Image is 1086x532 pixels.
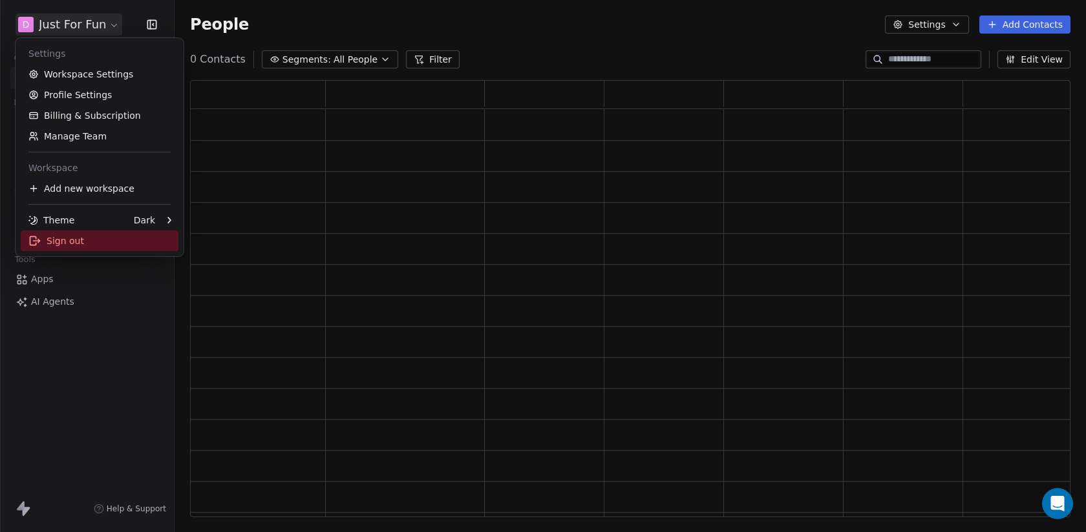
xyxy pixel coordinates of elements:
div: Sign out [21,230,178,251]
div: Add new workspace [21,178,178,199]
a: Manage Team [21,126,178,147]
div: Theme [28,214,74,227]
div: Settings [21,43,178,64]
a: Workspace Settings [21,64,178,85]
a: Billing & Subscription [21,105,178,126]
div: Dark [134,214,155,227]
div: Workspace [21,158,178,178]
a: Profile Settings [21,85,178,105]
